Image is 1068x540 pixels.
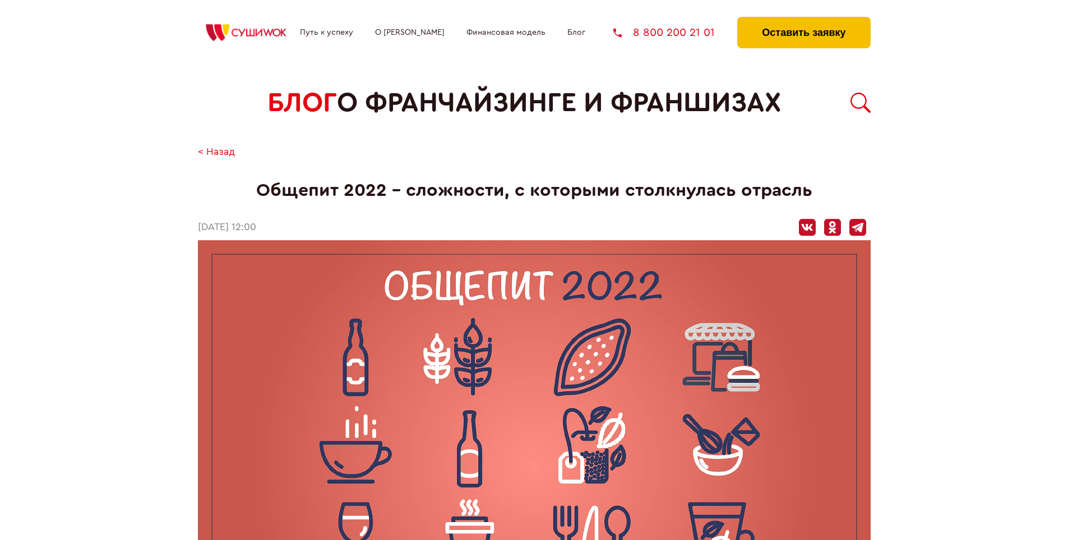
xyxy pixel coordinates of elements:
[633,27,715,38] span: 8 800 200 21 01
[267,88,337,118] span: БЛОГ
[198,147,235,158] a: < Назад
[466,28,545,37] a: Финансовая модель
[567,28,585,37] a: Блог
[198,222,256,234] time: [DATE] 12:00
[300,28,353,37] a: Путь к успеху
[613,27,715,38] a: 8 800 200 21 01
[337,88,781,118] span: о франчайзинге и франшизах
[737,17,870,48] button: Оставить заявку
[375,28,445,37] a: О [PERSON_NAME]
[198,180,871,201] h1: Общепит 2022 – сложности, с которыми столкнулась отрасль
